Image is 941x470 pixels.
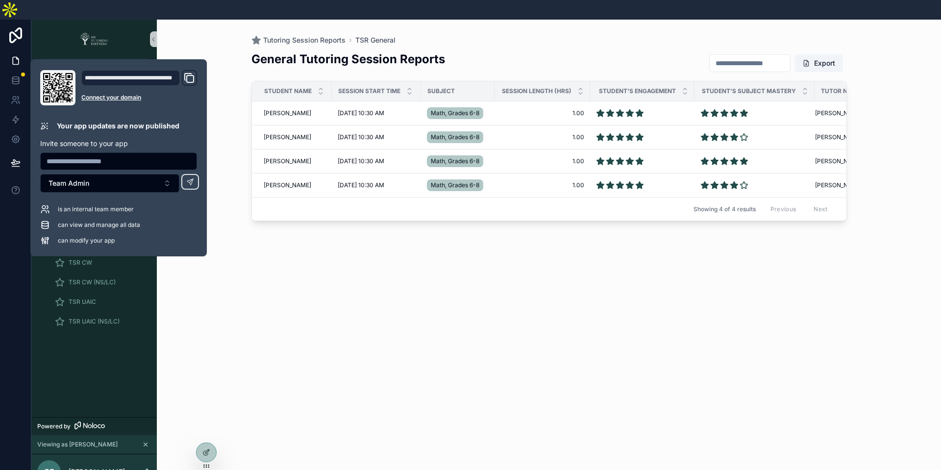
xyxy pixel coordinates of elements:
[77,31,111,47] img: App logo
[502,87,571,95] span: Session Length (Hrs)
[702,87,796,95] span: Student's Subject Mastery
[821,87,861,95] span: Tutor Name
[264,133,326,141] a: [PERSON_NAME]
[264,133,311,141] span: [PERSON_NAME]
[81,70,197,105] div: Domain and Custom Link
[338,181,384,189] span: [DATE] 10:30 AM
[431,133,479,141] span: Math, Grades 6-8
[500,157,584,165] a: 1.00
[264,157,311,165] span: [PERSON_NAME]
[251,51,445,67] h2: General Tutoring Session Reports
[815,109,863,117] span: [PERSON_NAME]
[251,35,346,45] a: Tutoring Session Reports
[693,205,756,213] span: Showing 4 of 4 results
[338,109,384,117] span: [DATE] 10:30 AM
[81,94,197,101] a: Connect your domain
[815,133,863,141] span: [PERSON_NAME]
[40,139,197,148] p: Invite someone to your app
[69,259,92,267] span: TSR CW
[264,87,312,95] span: Student Name
[49,293,151,311] a: TSR UAIC
[338,87,400,95] span: Session Start Time
[427,105,489,121] a: Math, Grades 6-8
[431,157,479,165] span: Math, Grades 6-8
[815,181,863,189] span: [PERSON_NAME]
[264,157,326,165] a: [PERSON_NAME]
[338,133,415,141] a: [DATE] 10:30 AM
[49,313,151,330] a: TSR UAIC (NS/LC)
[427,153,489,169] a: Math, Grades 6-8
[815,181,878,189] a: [PERSON_NAME]
[427,129,489,145] a: Math, Grades 6-8
[69,298,96,306] span: TSR UAIC
[264,109,311,117] span: [PERSON_NAME]
[69,318,120,325] span: TSR UAIC (NS/LC)
[49,254,151,272] a: TSR CW
[815,133,878,141] a: [PERSON_NAME]
[69,278,116,286] span: TSR CW (NS/LC)
[815,157,878,165] a: [PERSON_NAME]
[599,87,676,95] span: Student's Engagement
[49,273,151,291] a: TSR CW (NS/LC)
[500,109,584,117] a: 1.00
[338,133,384,141] span: [DATE] 10:30 AM
[500,133,584,141] a: 1.00
[815,157,863,165] span: [PERSON_NAME]
[37,441,118,448] span: Viewing as [PERSON_NAME]
[49,178,89,188] span: Team Admin
[31,417,157,435] a: Powered by
[58,205,134,213] span: is an internal team member
[355,35,396,45] a: TSR General
[37,422,71,430] span: Powered by
[427,87,455,95] span: Subject
[264,181,311,189] span: [PERSON_NAME]
[431,109,479,117] span: Math, Grades 6-8
[263,35,346,45] span: Tutoring Session Reports
[58,237,115,245] span: can modify your app
[40,174,179,193] button: Select Button
[58,221,140,229] span: can view and manage all data
[264,181,326,189] a: [PERSON_NAME]
[431,181,479,189] span: Math, Grades 6-8
[338,157,415,165] a: [DATE] 10:30 AM
[264,109,326,117] a: [PERSON_NAME]
[37,59,151,76] button: Jump to...K
[338,109,415,117] a: [DATE] 10:30 AM
[57,121,179,131] p: Your app updates are now published
[338,157,384,165] span: [DATE] 10:30 AM
[500,181,584,189] a: 1.00
[427,177,489,193] a: Math, Grades 6-8
[815,109,878,117] a: [PERSON_NAME]
[338,181,415,189] a: [DATE] 10:30 AM
[794,54,843,72] button: Export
